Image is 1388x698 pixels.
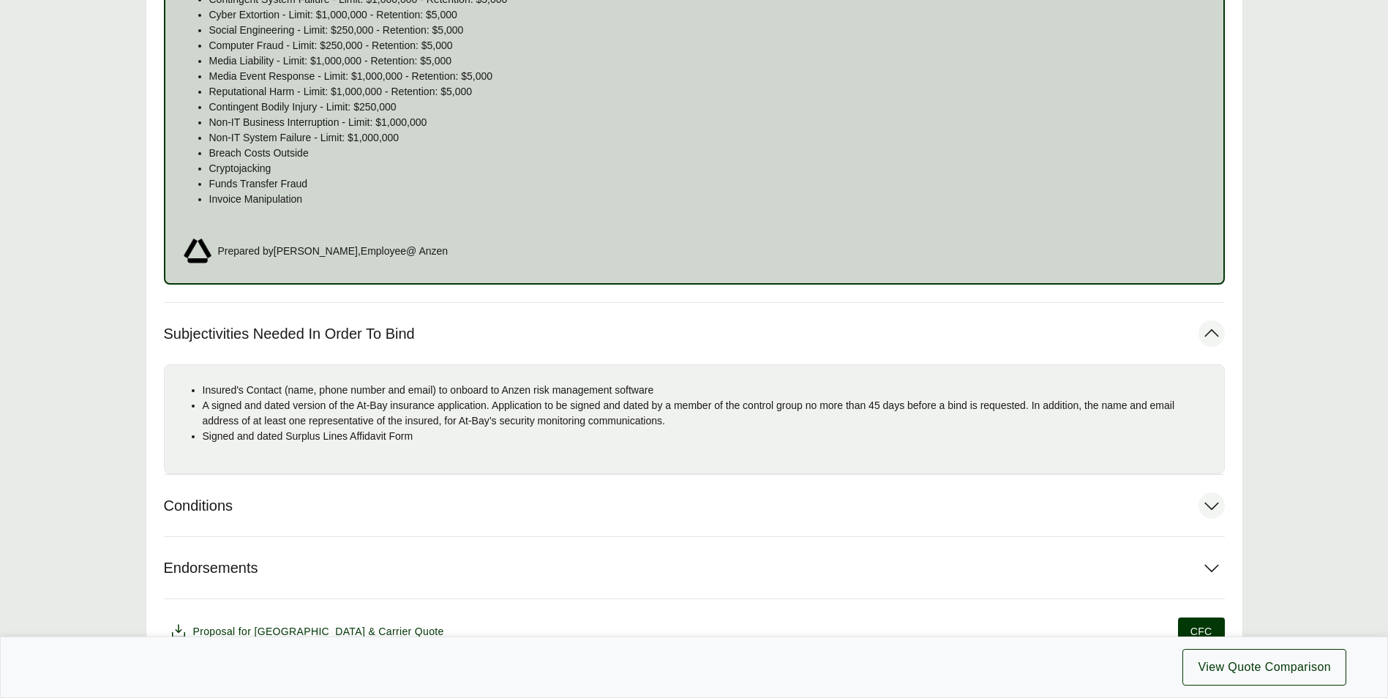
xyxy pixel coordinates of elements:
[203,429,1212,444] p: Signed and dated Surplus Lines Affidavit Form
[368,626,443,637] span: & Carrier Quote
[209,7,1206,23] p: Cyber Extortion - Limit: $1,000,000 - Retention: $5,000
[1198,658,1331,676] span: View Quote Comparison
[164,497,233,515] span: Conditions
[203,383,1212,398] p: Insured's Contact (name, phone number and email) to onboard to Anzen risk management software
[209,115,1206,130] p: Non-IT Business Interruption - Limit: $1,000,000
[1190,624,1212,639] span: CFC
[193,624,444,639] span: Proposal for
[164,475,1225,536] button: Conditions
[164,617,450,646] button: Proposal for [GEOGRAPHIC_DATA] & Carrier Quote
[209,130,1206,146] p: Non-IT System Failure - Limit: $1,000,000
[164,303,1225,364] button: Subjectivities Needed In Order To Bind
[164,559,258,577] span: Endorsements
[209,38,1206,53] p: Computer Fraud - Limit: $250,000 - Retention: $5,000
[1178,618,1225,646] button: CFC
[254,626,365,637] span: [GEOGRAPHIC_DATA]
[209,69,1206,84] p: Media Event Response - Limit: $1,000,000 - Retention: $5,000
[1182,649,1346,686] button: View Quote Comparison
[203,398,1212,429] p: A signed and dated version of the At-Bay insurance application. Application to be signed and date...
[164,537,1225,598] button: Endorsements
[209,146,1206,161] p: Breach Costs Outside
[164,325,415,343] span: Subjectivities Needed In Order To Bind
[218,244,449,259] span: Prepared by [PERSON_NAME] , Employee @ Anzen
[209,176,1206,192] p: Funds Transfer Fraud
[209,192,1206,207] p: Invoice Manipulation
[209,53,1206,69] p: Media Liability - Limit: $1,000,000 - Retention: $5,000
[209,23,1206,38] p: Social Engineering - Limit: $250,000 - Retention: $5,000
[209,84,1206,100] p: Reputational Harm - Limit: $1,000,000 - Retention: $5,000
[209,161,1206,176] p: Cryptojacking
[209,100,1206,115] p: Contingent Bodily Injury - Limit: $250,000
